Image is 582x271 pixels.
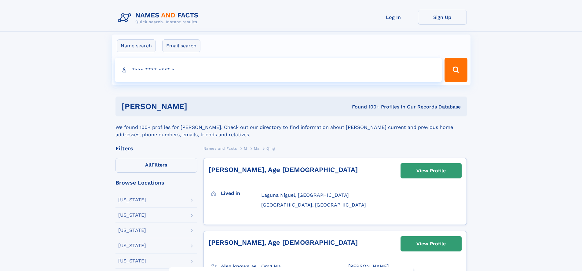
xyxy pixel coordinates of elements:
div: View Profile [416,237,446,251]
input: search input [115,58,442,82]
label: Filters [115,158,197,173]
button: Search Button [445,58,467,82]
a: Log In [369,10,418,25]
a: M [244,145,247,152]
a: Ma [254,145,259,152]
span: All [145,162,152,168]
span: Qmg Ma [261,263,281,269]
span: [PERSON_NAME] [348,263,389,269]
a: [PERSON_NAME], Age [DEMOGRAPHIC_DATA] [209,239,358,246]
a: View Profile [401,163,461,178]
div: Browse Locations [115,180,197,185]
div: Found 100+ Profiles In Our Records Database [269,104,461,110]
div: [US_STATE] [118,228,146,233]
div: [US_STATE] [118,258,146,263]
div: [US_STATE] [118,243,146,248]
span: M [244,146,247,151]
a: Sign Up [418,10,467,25]
div: Filters [115,146,197,151]
span: Laguna Niguel, [GEOGRAPHIC_DATA] [261,192,349,198]
div: View Profile [416,164,446,178]
h1: [PERSON_NAME] [122,103,270,110]
h3: Lived in [221,188,261,199]
label: Email search [162,39,200,52]
div: We found 100+ profiles for [PERSON_NAME]. Check out our directory to find information about [PERS... [115,116,467,138]
span: Ma [254,146,259,151]
label: Name search [117,39,156,52]
img: Logo Names and Facts [115,10,203,26]
a: [PERSON_NAME], Age [DEMOGRAPHIC_DATA] [209,166,358,174]
a: View Profile [401,236,461,251]
div: [US_STATE] [118,213,146,218]
a: Names and Facts [203,145,237,152]
span: [GEOGRAPHIC_DATA], [GEOGRAPHIC_DATA] [261,202,366,208]
div: [US_STATE] [118,197,146,202]
span: Qing [266,146,275,151]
